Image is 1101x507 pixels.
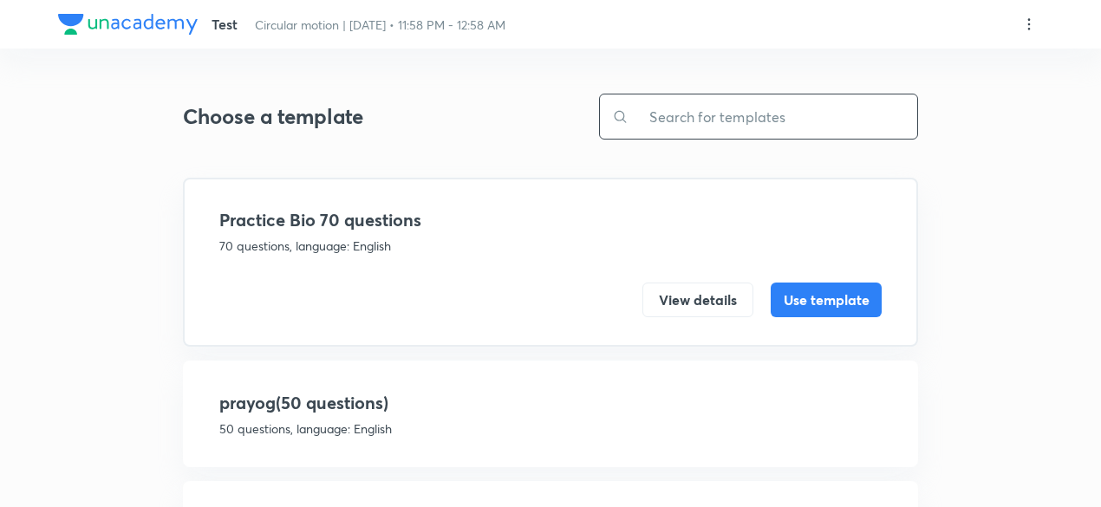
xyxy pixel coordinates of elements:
[219,207,882,233] h4: Practice Bio 70 questions
[255,16,505,33] span: Circular motion | [DATE] • 11:58 PM - 12:58 AM
[219,390,882,416] h4: prayog(50 questions)
[219,237,882,255] p: 70 questions, language: English
[58,14,198,35] img: Company Logo
[642,283,753,317] button: View details
[771,283,882,317] button: Use template
[629,94,917,139] input: Search for templates
[212,15,238,33] span: Test
[183,104,544,129] h3: Choose a template
[219,419,882,438] p: 50 questions, language: English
